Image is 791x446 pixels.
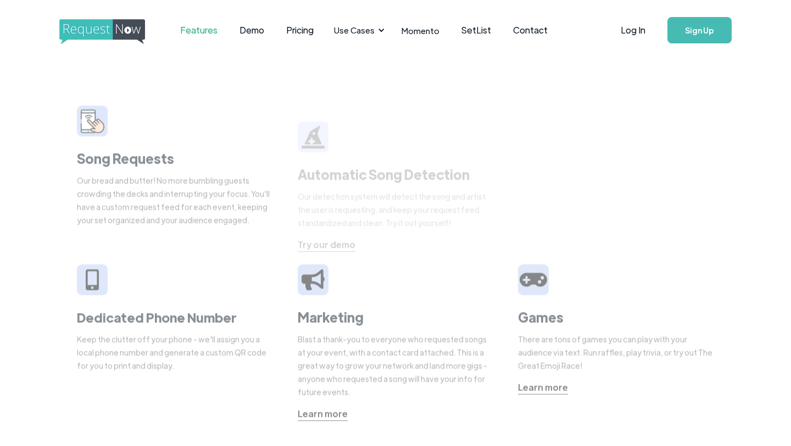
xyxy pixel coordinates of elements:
strong: Automatic Song Detection [298,165,470,182]
div: Our detection system will detect the song and artist the user is requesting, and keep your reques... [298,189,494,229]
a: Learn more [518,381,568,394]
div: Try our demo [298,238,355,251]
a: home [59,19,142,41]
a: SetList [450,13,502,47]
a: Contact [502,13,559,47]
img: wizard hat [302,125,325,148]
div: Learn more [298,407,348,420]
strong: Marketing [298,308,364,325]
a: Log In [610,11,656,49]
strong: Dedicated Phone Number [77,308,237,326]
div: Keep the clutter off your phone - we'll assign you a local phone number and generate a custom QR ... [77,332,273,372]
img: requestnow logo [59,19,165,44]
a: Try our demo [298,238,355,252]
a: Sign Up [667,17,732,43]
div: There are tons of games you can play with your audience via text. Run raffles, play trivia, or tr... [518,332,714,372]
a: Momento [391,14,450,47]
div: Learn more [518,381,568,394]
a: Learn more [298,407,348,421]
a: Features [169,13,229,47]
strong: Games [518,308,564,325]
div: Use Cases [327,13,388,47]
img: video game [520,269,547,291]
img: megaphone [302,270,325,290]
div: Use Cases [334,24,375,36]
a: Pricing [275,13,325,47]
img: iphone [86,269,99,291]
img: smarphone [81,109,104,133]
div: Our bread and butter! No more bumbling guests crowding the decks and interrupting your focus. You... [77,174,273,226]
a: Demo [229,13,275,47]
div: Blast a thank-you to everyone who requested songs at your event, with a contact card attached. Th... [298,332,494,398]
strong: Song Requests [77,149,174,166]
